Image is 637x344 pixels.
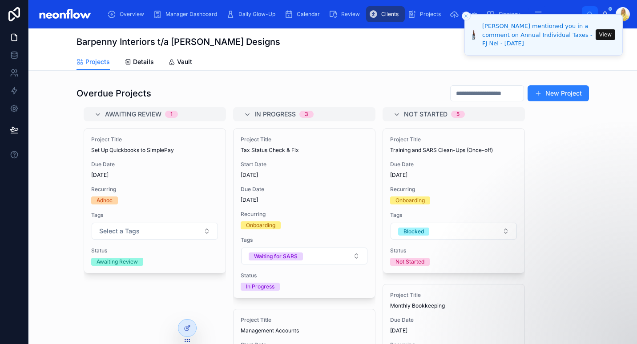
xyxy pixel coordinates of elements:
[282,6,326,22] a: Calendar
[254,252,298,260] div: Waiting for SARS
[105,110,161,119] span: Awaiting Review
[241,248,367,264] button: Select Button
[168,54,192,72] a: Vault
[91,172,218,179] span: [DATE]
[471,29,478,40] img: Notification icon
[238,11,275,18] span: Daily Glow-Up
[84,128,226,273] a: Project TitleSet Up Quickbooks to SimplePayDue Date[DATE]RecurringAdhocTagsSelect ButtonStatusAwa...
[390,212,517,219] span: Tags
[391,223,517,240] button: Select Button
[305,111,308,118] div: 3
[241,172,368,179] span: [DATE]
[91,136,218,143] span: Project Title
[133,57,154,66] span: Details
[482,22,593,48] div: [PERSON_NAME] mentioned you in a comment on Annual Individual Taxes - FJ Nel - [DATE]
[241,186,368,193] span: Due Date
[390,161,517,168] span: Due Date
[297,11,320,18] span: Calendar
[150,6,223,22] a: Manager Dashboard
[77,36,280,48] h1: Barpenny Interiors t/a [PERSON_NAME] Designs
[91,212,218,219] span: Tags
[241,136,368,143] span: Project Title
[241,272,368,279] span: Status
[92,223,218,240] button: Select Button
[395,196,425,204] div: Onboarding
[366,6,405,22] a: Clients
[91,247,218,254] span: Status
[390,147,517,154] span: Training and SARS Clean-Ups (Once-off)
[241,147,368,154] span: Tax Status Check & Fix
[462,11,477,18] span: Leads
[456,111,460,118] div: 5
[101,4,582,24] div: scrollable content
[390,316,517,324] span: Due Date
[241,316,368,324] span: Project Title
[390,247,517,254] span: Status
[105,6,150,22] a: Overview
[120,11,144,18] span: Overview
[99,227,140,236] span: Select a Tags
[91,186,218,193] span: Recurring
[326,6,366,22] a: Review
[124,54,154,72] a: Details
[170,111,173,118] div: 1
[223,6,282,22] a: Daily Glow-Up
[596,29,615,40] button: View
[241,211,368,218] span: Recurring
[383,128,525,273] a: Project TitleTraining and SARS Clean-Ups (Once-off)Due Date[DATE]RecurringOnboardingTagsSelect Bu...
[405,6,447,22] a: Projects
[77,54,110,71] a: Projects
[246,221,275,229] div: Onboarding
[390,136,517,143] span: Project Title
[484,6,527,22] a: Strategy
[390,302,517,309] span: Monthly Bookkeeping
[241,327,368,334] span: Management Accounts
[395,258,424,266] div: Not Started
[241,161,368,168] span: Start Date
[254,110,296,119] span: In Progress
[91,147,218,154] span: Set Up Quickbooks to SimplePay
[447,6,484,22] a: Leads
[390,292,517,299] span: Project Title
[381,11,399,18] span: Clients
[246,283,274,291] div: In Progress
[91,161,218,168] span: Due Date
[390,172,517,179] span: [DATE]
[528,85,589,101] button: New Project
[36,7,94,21] img: App logo
[97,196,113,204] div: Adhoc
[85,57,110,66] span: Projects
[404,110,448,119] span: Not Started
[233,128,375,298] a: Project TitleTax Status Check & FixStart Date[DATE]Due Date[DATE]RecurringOnboardingTagsSelect Bu...
[403,228,424,236] div: Blocked
[241,236,368,244] span: Tags
[177,57,192,66] span: Vault
[390,327,517,334] span: [DATE]
[420,11,441,18] span: Projects
[390,186,517,193] span: Recurring
[77,87,151,100] h1: Overdue Projects
[241,196,368,204] span: [DATE]
[97,258,138,266] div: Awaiting Review
[341,11,360,18] span: Review
[165,11,217,18] span: Manager Dashboard
[462,12,471,20] button: Close toast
